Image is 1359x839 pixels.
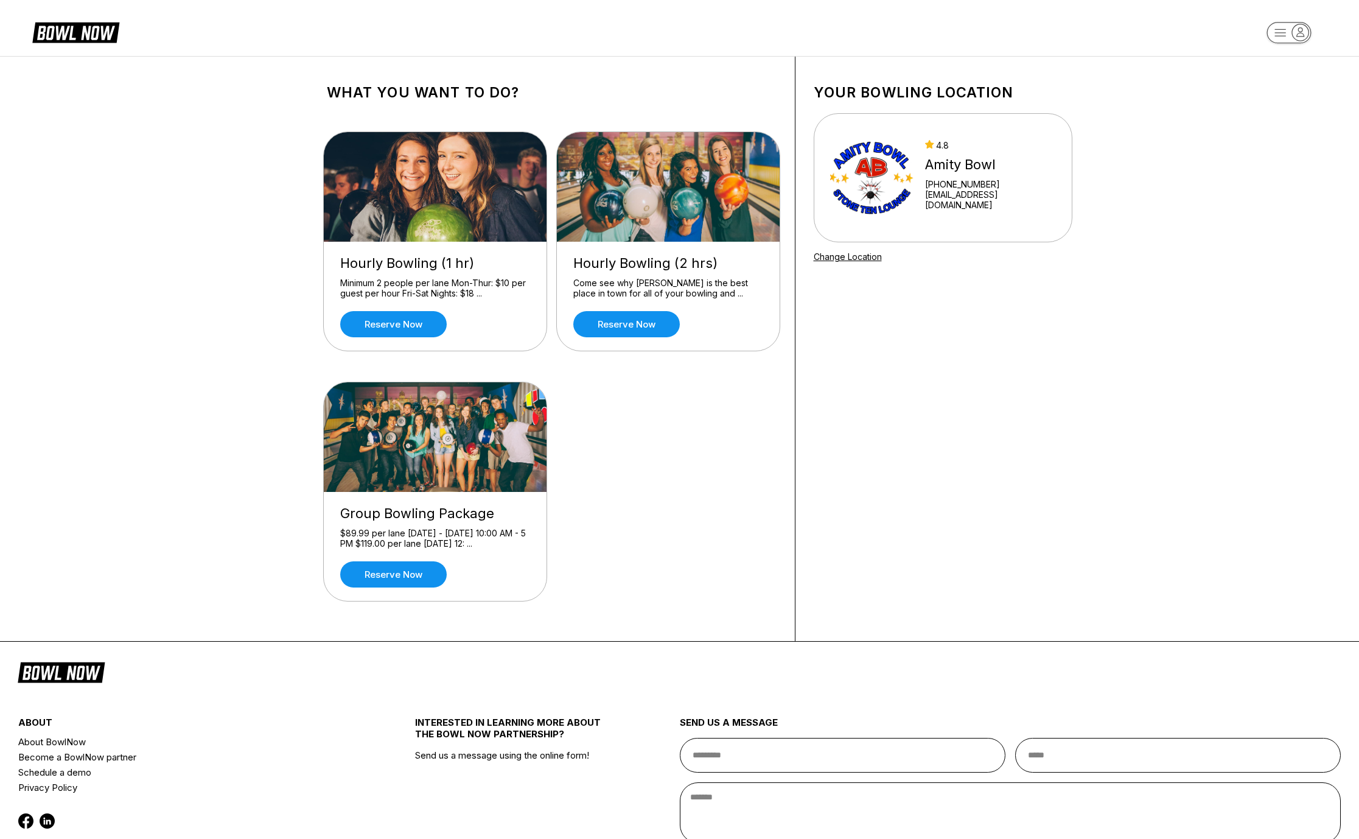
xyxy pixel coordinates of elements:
[18,717,349,734] div: about
[925,140,1055,150] div: 4.8
[340,561,447,588] a: Reserve now
[573,278,763,299] div: Come see why [PERSON_NAME] is the best place in town for all of your bowling and ...
[18,749,349,765] a: Become a BowlNow partner
[814,84,1072,101] h1: Your bowling location
[18,734,349,749] a: About BowlNow
[340,255,530,272] div: Hourly Bowling (1 hr)
[18,780,349,795] a: Privacy Policy
[327,84,777,101] h1: What you want to do?
[573,311,680,337] a: Reserve now
[925,189,1055,210] a: [EMAIL_ADDRESS][DOMAIN_NAME]
[340,505,530,522] div: Group Bowling Package
[557,132,781,242] img: Hourly Bowling (2 hrs)
[573,255,763,272] div: Hourly Bowling (2 hrs)
[925,179,1055,189] div: [PHONE_NUMBER]
[340,528,530,549] div: $89.99 per lane [DATE] - [DATE] 10:00 AM - 5 PM $119.00 per lane [DATE] 12: ...
[324,132,548,242] img: Hourly Bowling (1 hr)
[340,278,530,299] div: Minimum 2 people per lane Mon-Thur: $10 per guest per hour Fri-Sat Nights: $18 ...
[324,382,548,492] img: Group Bowling Package
[814,251,882,262] a: Change Location
[340,311,447,337] a: Reserve now
[925,156,1055,173] div: Amity Bowl
[680,717,1341,738] div: send us a message
[415,717,613,749] div: INTERESTED IN LEARNING MORE ABOUT THE BOWL NOW PARTNERSHIP?
[830,132,915,223] img: Amity Bowl
[18,765,349,780] a: Schedule a demo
